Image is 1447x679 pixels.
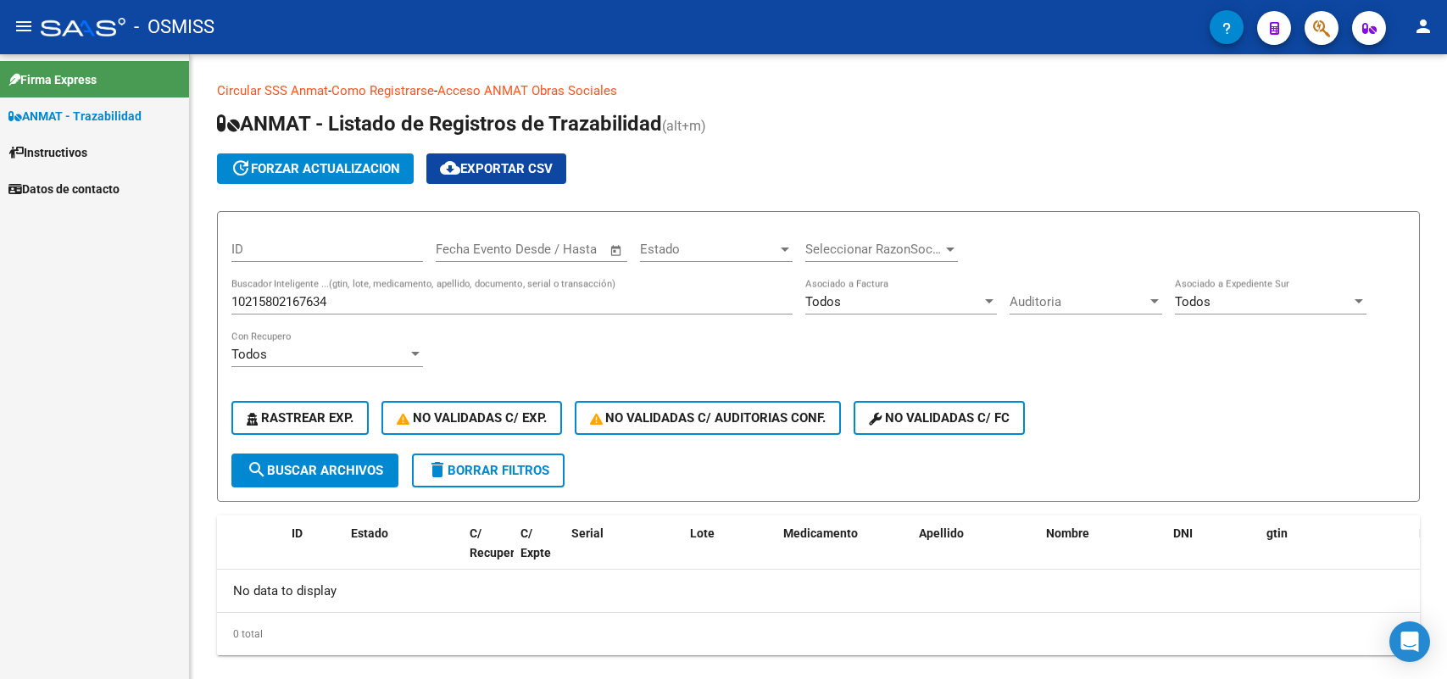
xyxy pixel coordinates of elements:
span: Todos [805,294,841,309]
span: Instructivos [8,143,87,162]
datatable-header-cell: gtin [1260,515,1412,590]
a: Documentacion trazabilidad [617,83,776,98]
mat-icon: cloud_download [440,158,460,178]
datatable-header-cell: DNI [1166,515,1260,590]
button: Rastrear Exp. [231,401,369,435]
a: Como Registrarse [331,83,434,98]
span: Estado [640,242,777,257]
span: Serial [571,526,604,540]
span: Firma Express [8,70,97,89]
input: End date [506,242,588,257]
span: Borrar Filtros [427,463,549,478]
datatable-header-cell: Apellido [912,515,1039,590]
datatable-header-cell: Nombre [1039,515,1166,590]
span: Nombre [1046,526,1089,540]
button: forzar actualizacion [217,153,414,184]
span: Auditoria [1010,294,1147,309]
div: 0 total [217,613,1420,655]
span: Seleccionar RazonSocial [805,242,943,257]
span: Apellido [919,526,964,540]
button: No Validadas c/ Auditorias Conf. [575,401,842,435]
div: No data to display [217,570,1420,612]
button: No Validadas c/ Exp. [381,401,562,435]
span: C/ Expte [520,526,551,559]
span: ANMAT - Trazabilidad [8,107,142,125]
button: Open calendar [607,241,626,260]
datatable-header-cell: Lote [683,515,776,590]
a: Acceso ANMAT Obras Sociales [437,83,617,98]
span: Estado [351,526,388,540]
span: gtin [1266,526,1288,540]
datatable-header-cell: Serial [565,515,683,590]
span: Todos [1175,294,1210,309]
p: - - [217,81,1420,100]
button: Buscar Archivos [231,454,398,487]
span: Medicamento [783,526,858,540]
span: Buscar Archivos [247,463,383,478]
span: ID [292,526,303,540]
mat-icon: update [231,158,251,178]
datatable-header-cell: C/ Recupero [463,515,514,590]
a: Circular SSS Anmat [217,83,328,98]
datatable-header-cell: C/ Expte [514,515,565,590]
span: C/ Recupero [470,526,521,559]
span: No Validadas c/ Auditorias Conf. [590,410,826,426]
span: Rastrear Exp. [247,410,353,426]
mat-icon: person [1413,16,1433,36]
button: No validadas c/ FC [854,401,1025,435]
span: Todos [231,347,267,362]
datatable-header-cell: ID [285,515,344,590]
span: Lote [690,526,715,540]
mat-icon: search [247,459,267,480]
span: forzar actualizacion [231,161,400,176]
mat-icon: menu [14,16,34,36]
span: Datos de contacto [8,180,120,198]
mat-icon: delete [427,459,448,480]
button: Borrar Filtros [412,454,565,487]
span: Exportar CSV [440,161,553,176]
datatable-header-cell: Estado [344,515,463,590]
datatable-header-cell: Medicamento [776,515,912,590]
span: - OSMISS [134,8,214,46]
span: No Validadas c/ Exp. [397,410,547,426]
div: Open Intercom Messenger [1389,621,1430,662]
span: ANMAT - Listado de Registros de Trazabilidad [217,112,662,136]
span: No validadas c/ FC [869,410,1010,426]
button: Exportar CSV [426,153,566,184]
span: (alt+m) [662,118,706,134]
input: Start date [436,242,491,257]
span: DNI [1173,526,1193,540]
